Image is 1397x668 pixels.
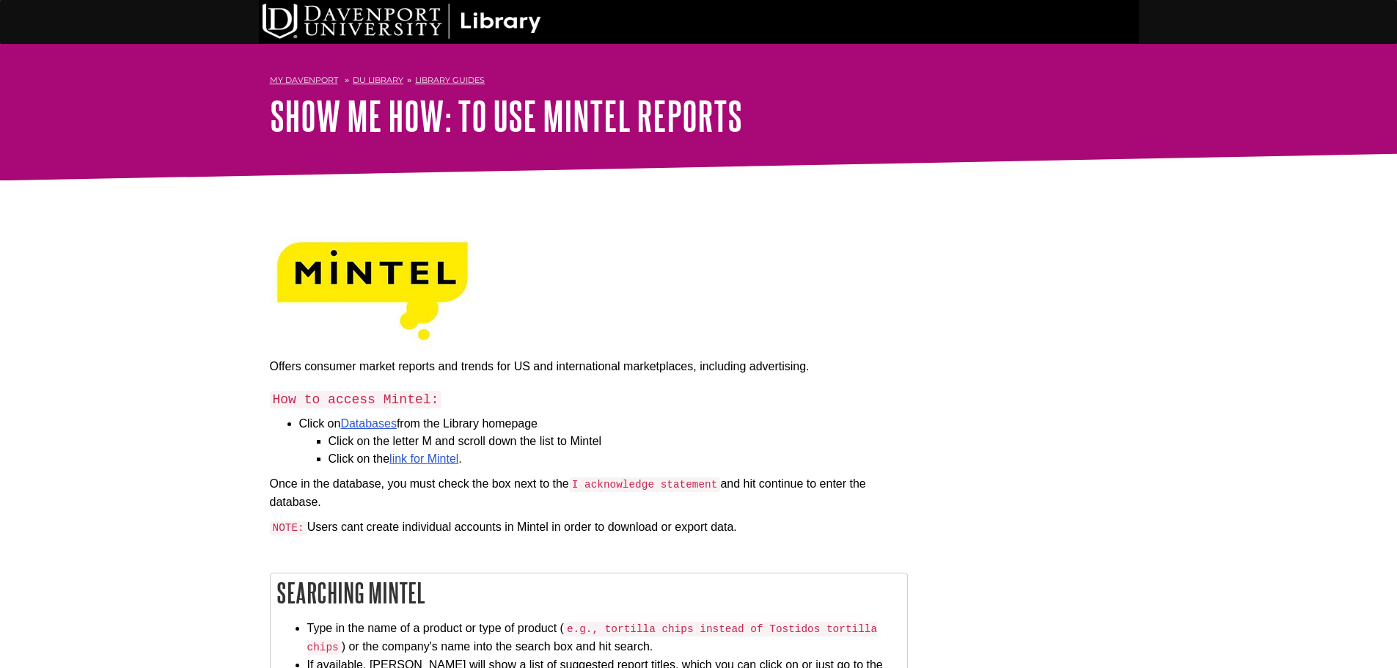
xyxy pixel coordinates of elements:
[299,415,908,468] li: Click on from the Library homepage
[270,391,442,408] code: How to access Mintel:
[389,452,458,465] a: link for Mintel
[569,477,721,492] code: I acknowledge statement
[270,475,908,511] p: Once in the database, you must check the box next to the and hit continue to enter the database.
[270,521,307,535] code: NOTE:
[270,93,742,139] a: Show Me How: To Use Mintel Reports
[271,573,907,612] h2: Searching Mintel
[329,433,908,450] li: Click on the letter M and scroll down the list to Mintel
[270,518,908,537] p: Users cant create individual accounts in Mintel in order to download or export data.
[270,232,475,350] img: mintel logo
[270,74,338,87] a: My Davenport
[329,450,908,468] li: Click on the .
[307,620,900,656] li: Type in the name of a product or type of product ( ) or the company's name into the search box an...
[263,4,541,39] img: DU Library
[270,358,908,375] p: Offers consumer market reports and trends for US and international marketplaces, including advert...
[353,75,403,85] a: DU Library
[340,417,397,430] a: Databases
[270,70,1128,94] nav: breadcrumb
[415,75,485,85] a: Library Guides
[307,622,878,655] code: e.g., tortilla chips instead of Tostidos tortilla chips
